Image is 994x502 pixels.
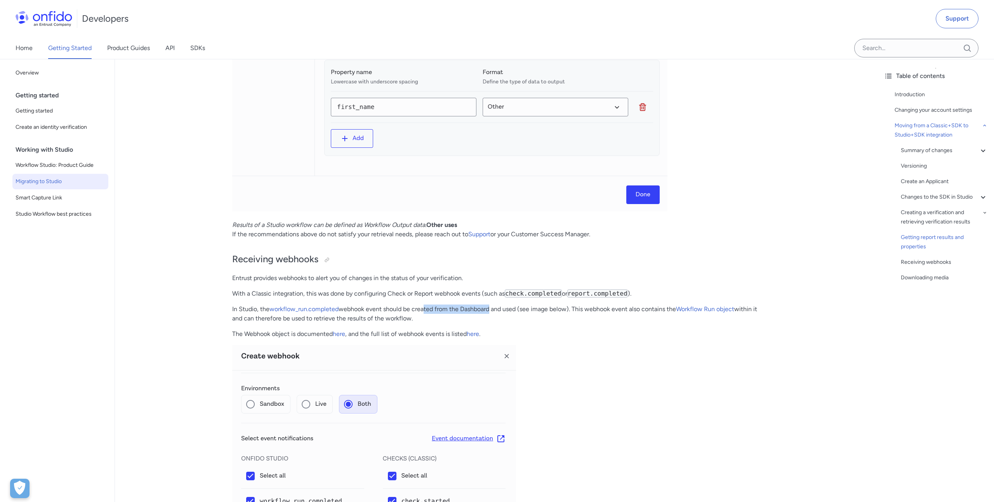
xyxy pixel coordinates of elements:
[901,161,988,171] a: Versioning
[468,230,490,238] a: Support
[165,37,175,59] a: API
[901,208,988,227] a: Creating a verification and retrieving verification results
[901,192,988,202] a: Changes to the SDK in Studio
[16,123,105,132] span: Create an identity verification
[426,221,457,228] strong: Other uses
[16,209,105,219] span: Studio Workflow best practices
[10,479,30,498] button: Open Preferences
[16,11,72,26] img: Onfido Logo
[190,37,205,59] a: SDKs
[901,273,988,282] a: Downloading media
[16,37,33,59] a: Home
[884,71,988,81] div: Table of contents
[901,177,988,186] a: Create an Applicant
[16,161,105,170] span: Workflow Studio: Product Guide
[48,37,92,59] a: Getting Started
[16,142,111,158] div: Working with Studio
[854,39,978,57] input: Onfido search input field
[12,206,108,222] a: Studio Workflow best practices
[12,65,108,81] a: Overview
[232,220,760,239] p: . If the recommendations above do not satisfy your retrieval needs, please reach out to or your C...
[232,305,760,323] p: In Studio, the webhook event should be created from the Dashboard and used (see image below). Thi...
[467,330,479,338] a: here
[676,305,734,313] a: Workflow Run object
[10,479,30,498] div: Cookie Preferences
[12,119,108,135] a: Create an identity verification
[232,289,760,298] p: With a Classic integration, this was done by configuring Check or Report webhook events (such as ...
[895,106,988,115] a: Changing your account settings
[269,305,339,313] a: workflow_run.completed
[16,193,105,203] span: Smart Capture Link
[16,177,105,186] span: Migrating to Studio
[16,68,105,78] span: Overview
[895,90,988,99] a: Introduction
[567,289,628,298] code: report.completed
[232,329,760,339] p: The Webhook object is documented , and the full list of webhook events is listed .
[901,258,988,267] a: Receiving webhooks
[901,146,988,155] a: Summary of changes
[12,103,108,119] a: Getting started
[232,274,760,283] p: Entrust provides webhooks to alert you of changes in the status of your verification.
[333,330,345,338] a: here
[12,158,108,173] a: Workflow Studio: Product Guide
[505,289,562,298] code: check.completed
[16,106,105,116] span: Getting started
[232,253,760,266] h2: Receiving webhooks
[936,9,978,28] a: Support
[895,121,988,140] a: Moving from a Classic+SDK to Studio+SDK integration
[82,12,129,25] h1: Developers
[232,221,425,228] em: Results of a Studio workflow can be defined as Workflow Output data
[16,88,111,103] div: Getting started
[12,174,108,189] a: Migrating to Studio
[12,190,108,206] a: Smart Capture Link
[901,233,988,251] a: Getting report results and properties
[107,37,150,59] a: Product Guides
